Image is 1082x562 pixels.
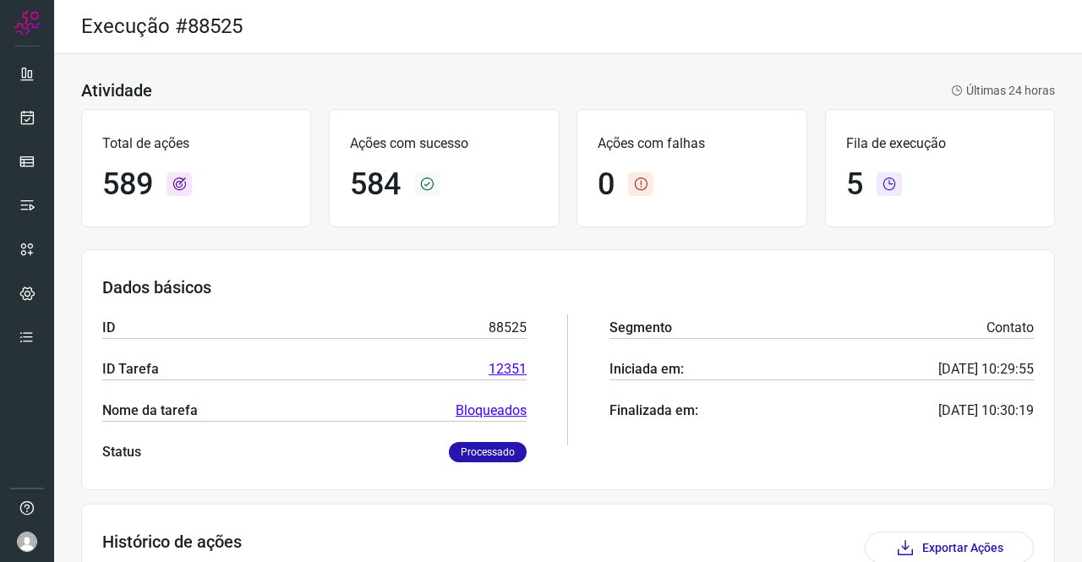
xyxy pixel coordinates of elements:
h1: 5 [846,166,863,203]
p: Finalizada em: [609,401,698,421]
p: Total de ações [102,134,290,154]
p: Contato [986,318,1034,338]
h3: Dados básicos [102,277,1034,297]
p: Iniciada em: [609,359,684,379]
p: [DATE] 10:29:55 [938,359,1034,379]
a: Bloqueados [456,401,527,421]
h2: Execução #88525 [81,14,243,39]
h1: 584 [350,166,401,203]
p: Nome da tarefa [102,401,198,421]
p: Processado [449,442,527,462]
img: Logo [14,10,40,35]
p: ID [102,318,115,338]
h1: 589 [102,166,153,203]
p: Fila de execução [846,134,1034,154]
p: Status [102,442,141,462]
h1: 0 [598,166,615,203]
a: 12351 [489,359,527,379]
h3: Atividade [81,80,152,101]
p: Segmento [609,318,672,338]
p: 88525 [489,318,527,338]
p: [DATE] 10:30:19 [938,401,1034,421]
p: Últimas 24 horas [951,82,1055,100]
p: Ações com falhas [598,134,785,154]
img: avatar-user-boy.jpg [17,532,37,552]
p: ID Tarefa [102,359,159,379]
p: Ações com sucesso [350,134,538,154]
